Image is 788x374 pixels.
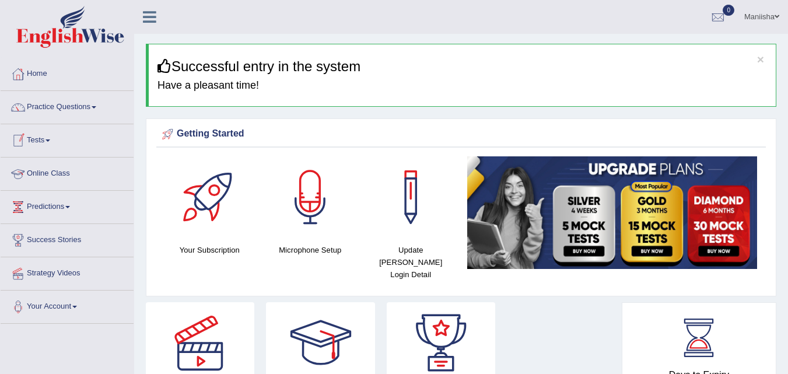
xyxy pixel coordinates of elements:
a: Predictions [1,191,134,220]
a: Your Account [1,291,134,320]
img: small5.jpg [467,156,758,269]
div: Getting Started [159,125,763,143]
h4: Update [PERSON_NAME] Login Detail [366,244,456,281]
h4: Have a pleasant time! [157,80,767,92]
button: × [757,53,764,65]
span: 0 [723,5,734,16]
h4: Your Subscription [165,244,254,256]
a: Home [1,58,134,87]
h4: Microphone Setup [266,244,355,256]
h3: Successful entry in the system [157,59,767,74]
a: Tests [1,124,134,153]
a: Practice Questions [1,91,134,120]
a: Strategy Videos [1,257,134,286]
a: Online Class [1,158,134,187]
a: Success Stories [1,224,134,253]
